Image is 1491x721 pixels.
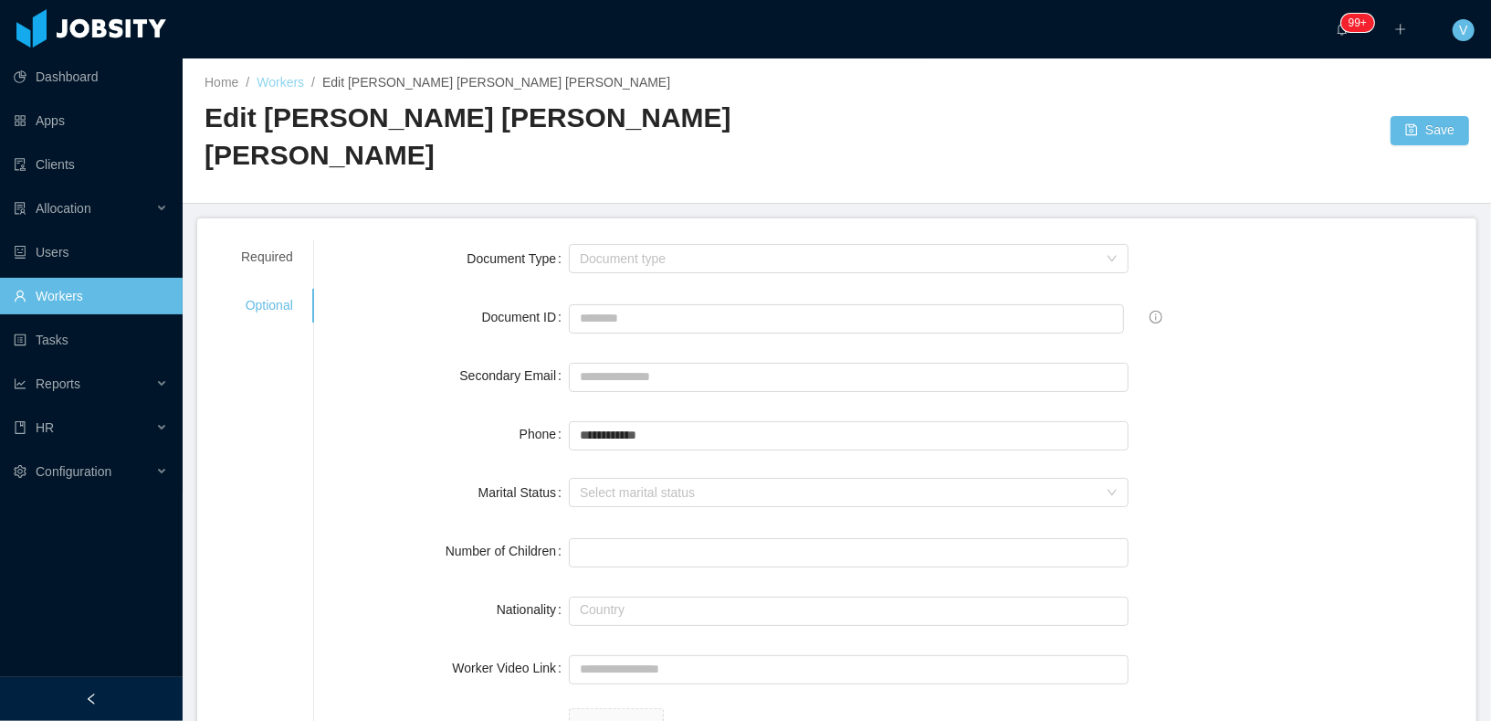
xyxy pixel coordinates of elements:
label: Document ID [481,310,569,324]
a: icon: robotUsers [14,234,168,270]
i: icon: setting [14,465,26,478]
div: Select marital status [580,483,1097,502]
div: Required [219,240,315,274]
i: icon: bell [1336,23,1349,36]
a: icon: userWorkers [14,278,168,314]
label: Marital Status [478,485,569,500]
input: Secondary Email [569,363,1129,392]
sup: 294 [1341,14,1374,32]
a: Workers [257,75,304,90]
i: icon: down [1107,253,1118,266]
input: Phone [569,421,1129,451]
i: icon: book [14,421,26,434]
div: Document type [580,249,1097,268]
label: Number of Children [446,544,569,558]
i: icon: down [1107,487,1118,500]
span: / [311,75,315,90]
label: Secondary Email [459,368,569,383]
span: / [246,75,249,90]
div: Optional [219,289,315,323]
button: icon: saveSave [1391,116,1469,145]
a: icon: appstoreApps [14,102,168,139]
span: Configuration [36,464,111,479]
label: Document Type [467,251,569,266]
label: Phone [520,427,569,441]
input: Document ID [569,304,1124,334]
i: icon: plus [1394,23,1407,36]
span: Edit [PERSON_NAME] [PERSON_NAME] [PERSON_NAME] [322,75,670,90]
span: Allocation [36,201,91,216]
a: icon: auditClients [14,146,168,183]
a: icon: pie-chartDashboard [14,58,168,95]
input: Worker Video Link [569,655,1129,684]
label: Nationality [497,602,569,617]
input: Number of Children [569,538,1129,567]
h2: Edit [PERSON_NAME] [PERSON_NAME] [PERSON_NAME] [205,100,837,174]
span: Reports [36,376,80,391]
a: Home [205,75,238,90]
span: HR [36,420,54,435]
i: icon: solution [14,202,26,215]
span: V [1459,19,1467,41]
label: Worker Video Link [452,661,569,675]
i: icon: line-chart [14,377,26,390]
span: info-circle [1150,311,1162,323]
a: icon: profileTasks [14,322,168,358]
